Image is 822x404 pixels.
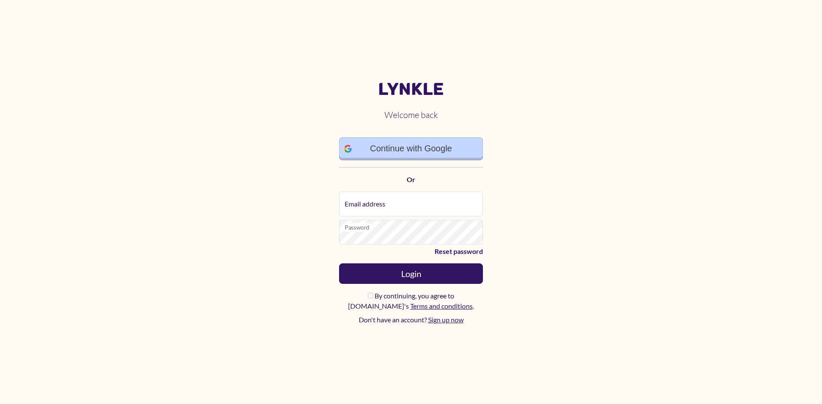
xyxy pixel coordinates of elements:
strong: Or [407,175,415,183]
a: Continue with Google [339,137,483,160]
button: Login [339,263,483,284]
p: Don't have an account? [339,315,483,325]
a: Lynkle [339,79,483,100]
a: Reset password [339,246,483,257]
input: By continuing, you agree to [DOMAIN_NAME]'s Terms and conditions. [368,293,373,298]
a: Sign up now [428,316,464,324]
a: Terms and conditions [410,302,473,310]
label: By continuing, you agree to [DOMAIN_NAME]'s . [339,291,483,311]
h2: Welcome back [339,103,483,127]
